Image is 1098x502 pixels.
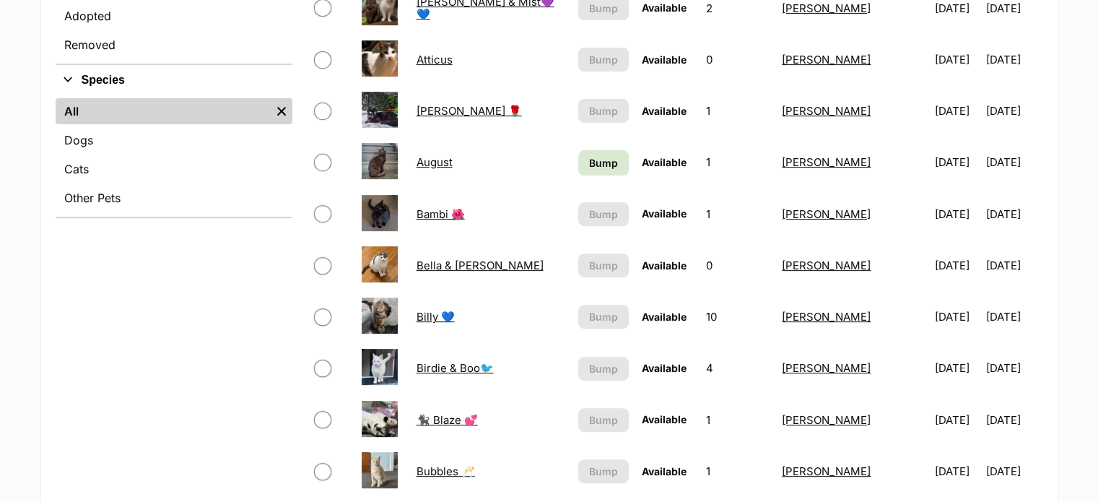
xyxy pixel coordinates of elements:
[782,310,871,324] a: [PERSON_NAME]
[589,52,618,67] span: Bump
[56,32,292,58] a: Removed
[929,395,985,445] td: [DATE]
[700,35,775,85] td: 0
[700,137,775,187] td: 1
[782,413,871,427] a: [PERSON_NAME]
[578,459,629,483] button: Bump
[589,207,618,222] span: Bump
[929,343,985,393] td: [DATE]
[782,361,871,375] a: [PERSON_NAME]
[700,395,775,445] td: 1
[929,86,985,136] td: [DATE]
[642,156,687,168] span: Available
[589,258,618,273] span: Bump
[929,241,985,290] td: [DATE]
[589,309,618,324] span: Bump
[56,98,271,124] a: All
[700,292,775,342] td: 10
[589,103,618,118] span: Bump
[700,241,775,290] td: 0
[589,1,618,16] span: Bump
[417,464,475,478] a: Bubbles 🥂
[642,207,687,220] span: Available
[589,155,618,170] span: Bump
[56,71,292,90] button: Species
[986,189,1042,239] td: [DATE]
[56,3,292,29] a: Adopted
[782,104,871,118] a: [PERSON_NAME]
[589,361,618,376] span: Bump
[642,259,687,272] span: Available
[986,446,1042,496] td: [DATE]
[929,292,985,342] td: [DATE]
[782,53,871,66] a: [PERSON_NAME]
[929,189,985,239] td: [DATE]
[362,92,398,128] img: Audrey Rose 🌹
[271,98,292,124] a: Remove filter
[986,86,1042,136] td: [DATE]
[417,310,455,324] a: Billy 💙
[782,259,871,272] a: [PERSON_NAME]
[700,86,775,136] td: 1
[700,343,775,393] td: 4
[417,155,453,169] a: August
[700,446,775,496] td: 1
[362,246,398,282] img: Bella & Kevin 💕
[700,189,775,239] td: 1
[56,156,292,182] a: Cats
[782,207,871,221] a: [PERSON_NAME]
[986,241,1042,290] td: [DATE]
[417,104,522,118] a: [PERSON_NAME] 🌹
[417,361,494,375] a: Birdie & Boo🐦
[417,53,453,66] a: Atticus
[929,446,985,496] td: [DATE]
[589,464,618,479] span: Bump
[642,1,687,14] span: Available
[362,349,398,385] img: Birdie & Boo🐦
[362,195,398,231] img: Bambi 🌺
[986,35,1042,85] td: [DATE]
[642,311,687,323] span: Available
[417,259,544,272] a: Bella & [PERSON_NAME]
[642,53,687,66] span: Available
[642,362,687,374] span: Available
[578,150,629,176] a: Bump
[642,413,687,425] span: Available
[929,35,985,85] td: [DATE]
[986,292,1042,342] td: [DATE]
[578,99,629,123] button: Bump
[782,464,871,478] a: [PERSON_NAME]
[56,185,292,211] a: Other Pets
[417,207,465,221] a: Bambi 🌺
[578,254,629,277] button: Bump
[642,105,687,117] span: Available
[578,305,629,329] button: Bump
[986,137,1042,187] td: [DATE]
[929,137,985,187] td: [DATE]
[56,127,292,153] a: Dogs
[986,343,1042,393] td: [DATE]
[578,408,629,432] button: Bump
[782,1,871,15] a: [PERSON_NAME]
[578,48,629,72] button: Bump
[578,357,629,381] button: Bump
[589,412,618,428] span: Bump
[782,155,871,169] a: [PERSON_NAME]
[56,95,292,217] div: Species
[986,395,1042,445] td: [DATE]
[642,465,687,477] span: Available
[578,202,629,226] button: Bump
[417,413,478,427] a: 🐈‍⬛ Blaze 💕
